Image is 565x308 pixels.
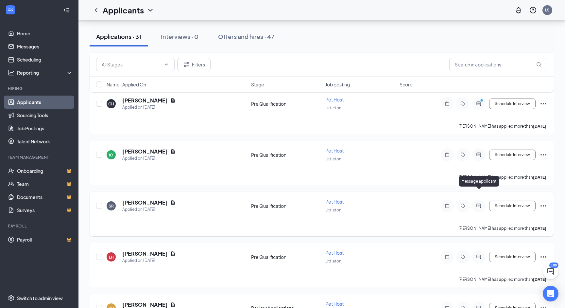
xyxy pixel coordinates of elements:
[17,204,73,217] a: SurveysCrown
[325,105,341,110] span: Littleton
[170,98,176,103] svg: Document
[122,104,176,111] div: Applied on [DATE]
[96,32,141,41] div: Applications · 31
[443,254,451,260] svg: Note
[17,96,73,109] a: Applicants
[7,7,14,13] svg: WorkstreamLogo
[475,152,483,157] svg: ActiveChat
[539,151,547,159] svg: Ellipses
[109,254,114,260] div: LH
[122,148,168,155] h5: [PERSON_NAME]
[108,101,114,107] div: CH
[459,254,467,260] svg: Tag
[122,97,168,104] h5: [PERSON_NAME]
[539,100,547,108] svg: Ellipses
[251,152,321,158] div: Pre Qualification
[170,302,176,307] svg: Document
[161,32,198,41] div: Interviews · 0
[443,152,451,157] svg: Note
[122,250,168,257] h5: [PERSON_NAME]
[489,201,536,211] button: Schedule Interview
[170,200,176,205] svg: Document
[545,7,550,13] div: LS
[92,6,100,14] svg: ChevronLeft
[17,164,73,177] a: OnboardingCrown
[325,301,344,307] span: Pet Host
[400,81,413,88] span: Score
[177,58,211,71] button: Filter Filters
[170,251,176,256] svg: Document
[107,81,146,88] span: Name · Applied On
[543,263,558,279] button: ChatActive
[170,149,176,154] svg: Document
[479,99,487,104] svg: PrimaryDot
[8,69,14,76] svg: Analysis
[325,81,350,88] span: Job posting
[489,99,536,109] button: Schedule Interview
[458,123,547,129] p: [PERSON_NAME] has applied more than .
[17,122,73,135] a: Job Postings
[17,295,63,301] div: Switch to admin view
[122,257,176,264] div: Applied on [DATE]
[539,253,547,261] svg: Ellipses
[17,27,73,40] a: Home
[325,208,341,212] span: Littleton
[17,53,73,66] a: Scheduling
[8,86,72,91] div: Hiring
[251,254,321,260] div: Pre Qualification
[533,277,546,282] b: [DATE]
[17,40,73,53] a: Messages
[17,69,73,76] div: Reporting
[17,233,73,246] a: PayrollCrown
[475,203,483,208] svg: ActiveChat
[459,203,467,208] svg: Tag
[449,58,547,71] input: Search in applications
[543,286,558,301] div: Open Intercom Messenger
[459,101,467,106] svg: Tag
[164,62,169,67] svg: ChevronDown
[8,154,72,160] div: Team Management
[458,174,547,180] p: [PERSON_NAME] has applied more than .
[17,177,73,190] a: TeamCrown
[325,97,344,102] span: Pet Host
[443,203,451,208] svg: Note
[515,6,522,14] svg: Notifications
[183,61,191,68] svg: Filter
[103,5,144,16] h1: Applicants
[458,277,547,282] p: [PERSON_NAME] has applied more than .
[325,148,344,154] span: Pet Host
[443,101,451,106] svg: Note
[218,32,274,41] div: Offers and hires · 47
[17,190,73,204] a: DocumentsCrown
[122,206,176,213] div: Applied on [DATE]
[8,295,14,301] svg: Settings
[459,176,499,187] div: Message applicant
[109,203,114,209] div: SR
[251,203,321,209] div: Pre Qualification
[539,202,547,210] svg: Ellipses
[17,109,73,122] a: Sourcing Tools
[533,226,546,231] b: [DATE]
[109,152,113,158] div: IO
[8,223,72,229] div: Payroll
[547,267,555,275] svg: ChatActive
[458,226,547,231] p: [PERSON_NAME] has applied more than .
[122,155,176,162] div: Applied on [DATE]
[536,62,541,67] svg: MagnifyingGlass
[63,7,70,13] svg: Collapse
[251,100,321,107] div: Pre Qualification
[529,6,537,14] svg: QuestionInfo
[325,259,341,263] span: Littleton
[549,263,558,268] div: 188
[475,254,483,260] svg: ActiveChat
[489,150,536,160] button: Schedule Interview
[325,156,341,161] span: Littleton
[325,250,344,256] span: Pet Host
[459,152,467,157] svg: Tag
[489,252,536,262] button: Schedule Interview
[533,124,546,129] b: [DATE]
[102,61,161,68] input: All Stages
[122,199,168,206] h5: [PERSON_NAME]
[146,6,154,14] svg: ChevronDown
[533,175,546,180] b: [DATE]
